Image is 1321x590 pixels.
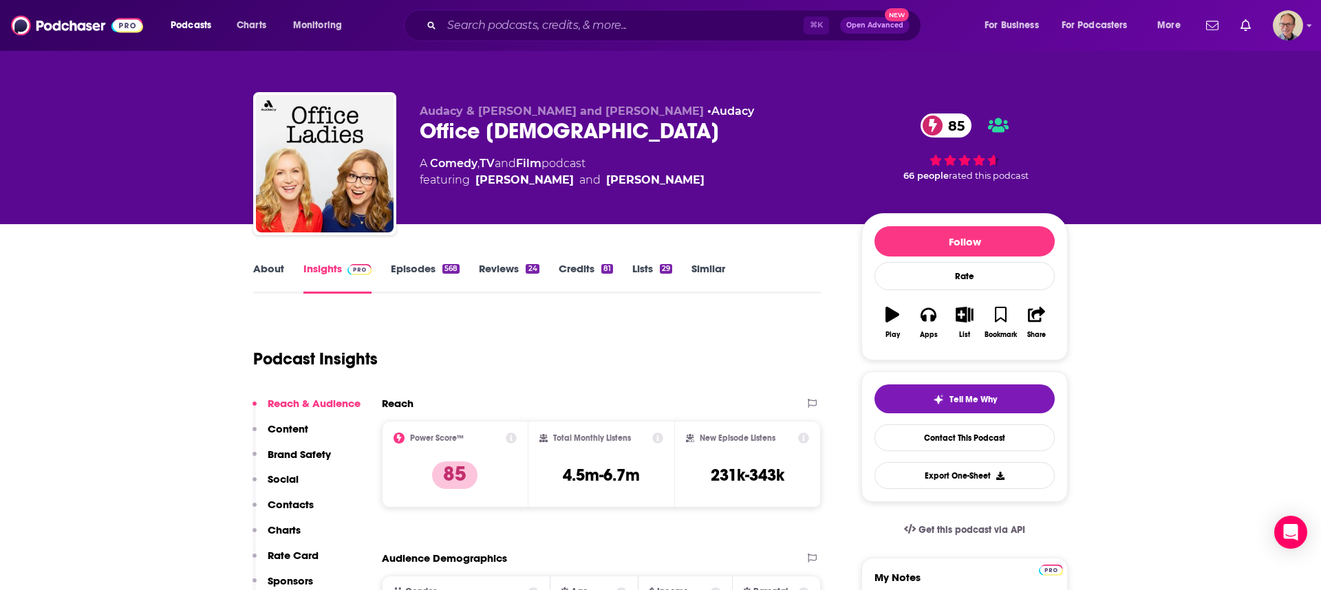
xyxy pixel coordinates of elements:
[268,422,308,435] p: Content
[479,262,539,294] a: Reviews24
[975,14,1056,36] button: open menu
[477,157,480,170] span: ,
[700,433,775,443] h2: New Episode Listens
[874,384,1055,413] button: tell me why sparkleTell Me Why
[1157,16,1181,35] span: More
[660,264,672,274] div: 29
[253,472,299,498] button: Social
[1062,16,1128,35] span: For Podcasters
[919,524,1025,536] span: Get this podcast via API
[480,157,495,170] a: TV
[253,549,319,574] button: Rate Card
[420,155,705,188] div: A podcast
[475,172,574,188] a: Jenna Fischer
[711,465,784,485] h3: 231k-343k
[985,331,1017,339] div: Bookmark
[410,433,464,443] h2: Power Score™
[861,105,1068,190] div: 85 66 peoplerated this podcast
[885,8,910,21] span: New
[495,157,516,170] span: and
[256,95,394,232] a: Office Ladies
[432,461,477,489] p: 85
[985,16,1039,35] span: For Business
[516,157,541,170] a: Film
[283,14,360,36] button: open menu
[347,264,372,275] img: Podchaser Pro
[707,105,754,118] span: •
[268,448,331,461] p: Brand Safety
[268,549,319,562] p: Rate Card
[253,397,361,422] button: Reach & Audience
[417,10,934,41] div: Search podcasts, credits, & more...
[237,16,266,35] span: Charts
[959,331,970,339] div: List
[420,105,704,118] span: Audacy & [PERSON_NAME] and [PERSON_NAME]
[874,298,910,347] button: Play
[161,14,229,36] button: open menu
[920,331,938,339] div: Apps
[874,462,1055,489] button: Export One-Sheet
[171,16,211,35] span: Podcasts
[934,113,971,138] span: 85
[846,22,903,29] span: Open Advanced
[268,498,314,511] p: Contacts
[632,262,672,294] a: Lists29
[874,424,1055,451] a: Contact This Podcast
[382,551,507,565] h2: Audience Demographics
[1274,516,1307,549] div: Open Intercom Messenger
[874,226,1055,256] button: Follow
[1027,331,1046,339] div: Share
[840,17,910,34] button: Open AdvancedNew
[903,171,949,181] span: 66 people
[947,298,982,347] button: List
[933,394,944,405] img: tell me why sparkle
[268,397,361,410] p: Reach & Audience
[1039,562,1063,576] a: Pro website
[1053,14,1148,36] button: open menu
[691,262,725,294] a: Similar
[553,433,631,443] h2: Total Monthly Listens
[1019,298,1055,347] button: Share
[874,262,1055,290] div: Rate
[1201,14,1224,37] a: Show notifications dropdown
[563,465,640,485] h3: 4.5m-6.7m
[253,523,301,549] button: Charts
[1273,10,1303,41] span: Logged in as tommy.lynch
[11,12,143,39] img: Podchaser - Follow, Share and Rate Podcasts
[885,331,900,339] div: Play
[382,397,414,410] h2: Reach
[606,172,705,188] a: Angela Kinsey
[228,14,275,36] a: Charts
[526,264,539,274] div: 24
[391,262,460,294] a: Episodes568
[1273,10,1303,41] button: Show profile menu
[579,172,601,188] span: and
[268,472,299,485] p: Social
[949,394,997,405] span: Tell Me Why
[442,264,460,274] div: 568
[921,113,971,138] a: 85
[268,574,313,587] p: Sponsors
[601,264,613,274] div: 81
[1273,10,1303,41] img: User Profile
[293,16,342,35] span: Monitoring
[253,262,284,294] a: About
[1039,565,1063,576] img: Podchaser Pro
[442,14,804,36] input: Search podcasts, credits, & more...
[804,17,829,34] span: ⌘ K
[1235,14,1256,37] a: Show notifications dropdown
[420,172,705,188] span: featuring
[253,448,331,473] button: Brand Safety
[982,298,1018,347] button: Bookmark
[253,498,314,523] button: Contacts
[430,157,477,170] a: Comedy
[253,349,378,369] h1: Podcast Insights
[253,422,308,448] button: Content
[268,523,301,536] p: Charts
[303,262,372,294] a: InsightsPodchaser Pro
[1148,14,1198,36] button: open menu
[910,298,946,347] button: Apps
[711,105,754,118] a: Audacy
[559,262,613,294] a: Credits81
